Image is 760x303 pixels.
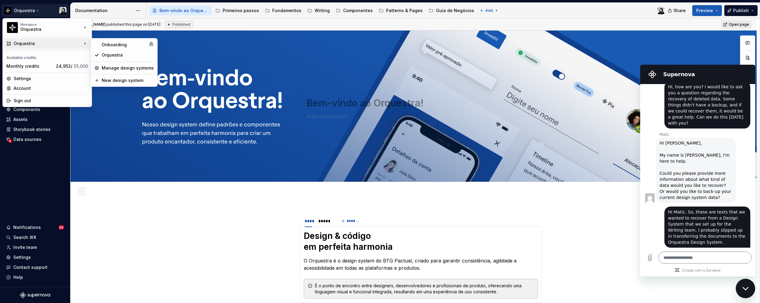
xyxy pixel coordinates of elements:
[102,52,154,58] div: Orquestra
[102,77,154,83] div: New design system
[102,42,146,48] div: Onboarding
[102,65,154,71] div: Manage design systems
[640,65,755,276] iframe: Janela de mensagens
